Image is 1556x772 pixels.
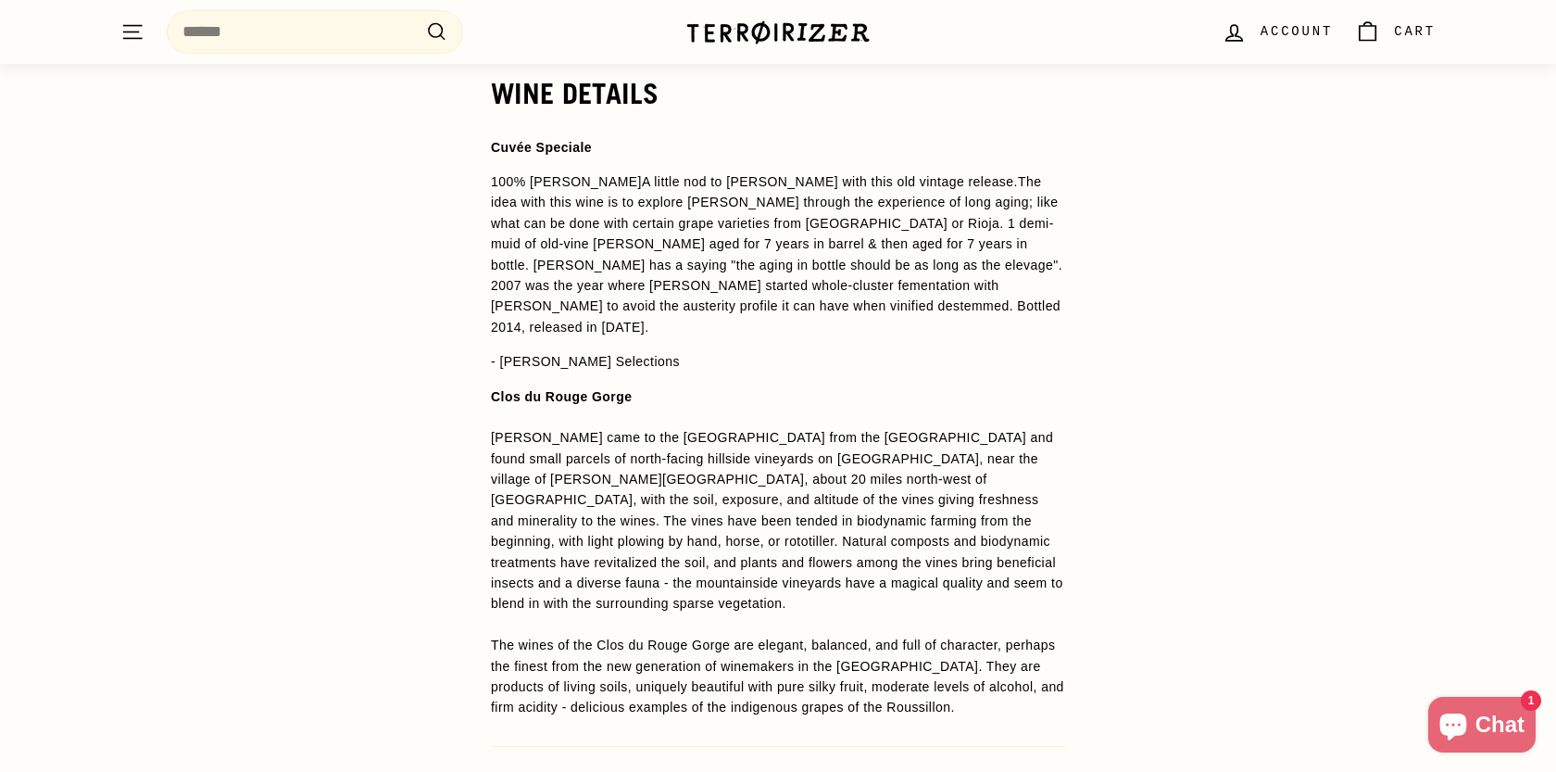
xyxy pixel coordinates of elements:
[491,78,1065,109] h2: WINE DETAILS
[491,386,1065,718] p: [PERSON_NAME] came to the [GEOGRAPHIC_DATA] from the [GEOGRAPHIC_DATA] and found small parcels of...
[1423,697,1541,757] inbox-online-store-chat: Shopify online store chat
[1344,5,1447,59] a: Cart
[491,389,632,404] strong: Clos du Rouge Gorge
[491,171,1065,337] p: 100% [PERSON_NAME] The idea with this wine is to explore [PERSON_NAME] through the experience of ...
[1261,21,1333,42] span: Account
[1211,5,1344,59] a: Account
[1394,21,1436,42] span: Cart
[491,140,592,155] strong: Cuvée Speciale
[642,174,1018,189] span: A little nod to [PERSON_NAME] with this old vintage release.
[491,351,1065,372] p: - [PERSON_NAME] Selections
